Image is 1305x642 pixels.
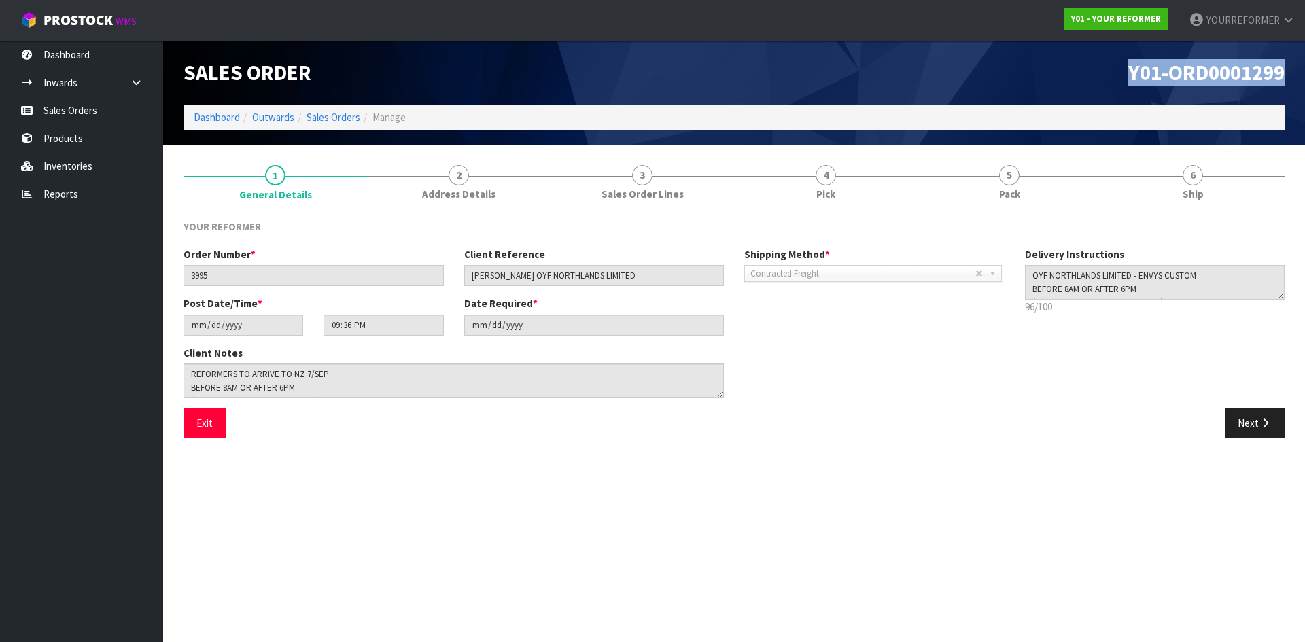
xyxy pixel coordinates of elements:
[194,111,240,124] a: Dashboard
[307,111,360,124] a: Sales Orders
[816,165,836,185] span: 4
[184,265,444,286] input: Order Number
[1025,247,1124,262] label: Delivery Instructions
[184,220,261,233] span: YOUR REFORMER
[602,187,684,201] span: Sales Order Lines
[1206,14,1280,26] span: YOURREFORMER
[1071,13,1161,24] strong: Y01 - YOUR REFORMER
[999,165,1020,185] span: 5
[1225,408,1285,438] button: Next
[816,187,835,201] span: Pick
[184,247,256,262] label: Order Number
[116,15,137,28] small: WMS
[632,165,652,185] span: 3
[252,111,294,124] a: Outwards
[1183,165,1203,185] span: 6
[265,165,285,185] span: 1
[422,187,495,201] span: Address Details
[372,111,406,124] span: Manage
[1025,300,1285,314] p: 96/100
[184,296,262,310] label: Post Date/Time
[43,12,113,29] span: ProStock
[184,408,226,438] button: Exit
[999,187,1020,201] span: Pack
[184,209,1285,448] span: General Details
[239,188,312,202] span: General Details
[1183,187,1204,201] span: Ship
[20,12,37,29] img: cube-alt.png
[449,165,469,185] span: 2
[464,296,538,310] label: Date Required
[744,247,830,262] label: Shipping Method
[464,247,545,262] label: Client Reference
[184,59,311,86] span: Sales Order
[184,346,243,360] label: Client Notes
[750,266,975,282] span: Contracted Freight
[464,265,725,286] input: Client Reference
[1128,59,1285,86] span: Y01-ORD0001299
